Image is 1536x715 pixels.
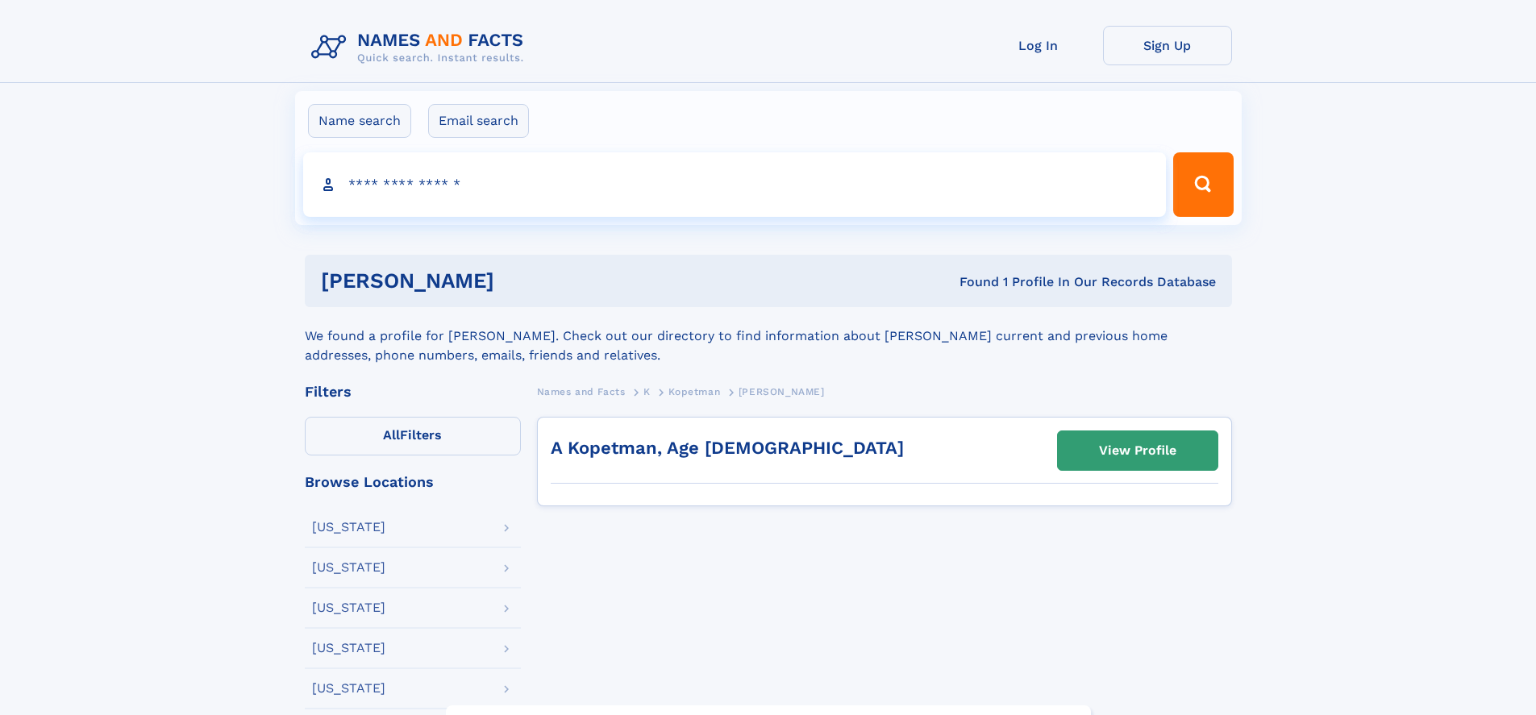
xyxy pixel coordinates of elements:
div: Found 1 Profile In Our Records Database [726,273,1216,291]
span: [PERSON_NAME] [739,386,825,397]
label: Email search [428,104,529,138]
a: A Kopetman, Age [DEMOGRAPHIC_DATA] [551,438,904,458]
a: Log In [974,26,1103,65]
div: View Profile [1099,432,1176,469]
input: search input [303,152,1167,217]
a: Kopetman [668,381,720,401]
div: [US_STATE] [312,601,385,614]
span: All [383,427,400,443]
a: View Profile [1058,431,1218,470]
div: Filters [305,385,521,399]
button: Search Button [1173,152,1233,217]
div: [US_STATE] [312,682,385,695]
span: K [643,386,651,397]
div: [US_STATE] [312,561,385,574]
div: We found a profile for [PERSON_NAME]. Check out our directory to find information about [PERSON_N... [305,307,1232,365]
label: Filters [305,417,521,455]
div: Browse Locations [305,475,521,489]
div: [US_STATE] [312,521,385,534]
label: Name search [308,104,411,138]
a: Sign Up [1103,26,1232,65]
a: Names and Facts [537,381,626,401]
h1: [PERSON_NAME] [321,271,727,291]
a: K [643,381,651,401]
div: [US_STATE] [312,642,385,655]
span: Kopetman [668,386,720,397]
img: Logo Names and Facts [305,26,537,69]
